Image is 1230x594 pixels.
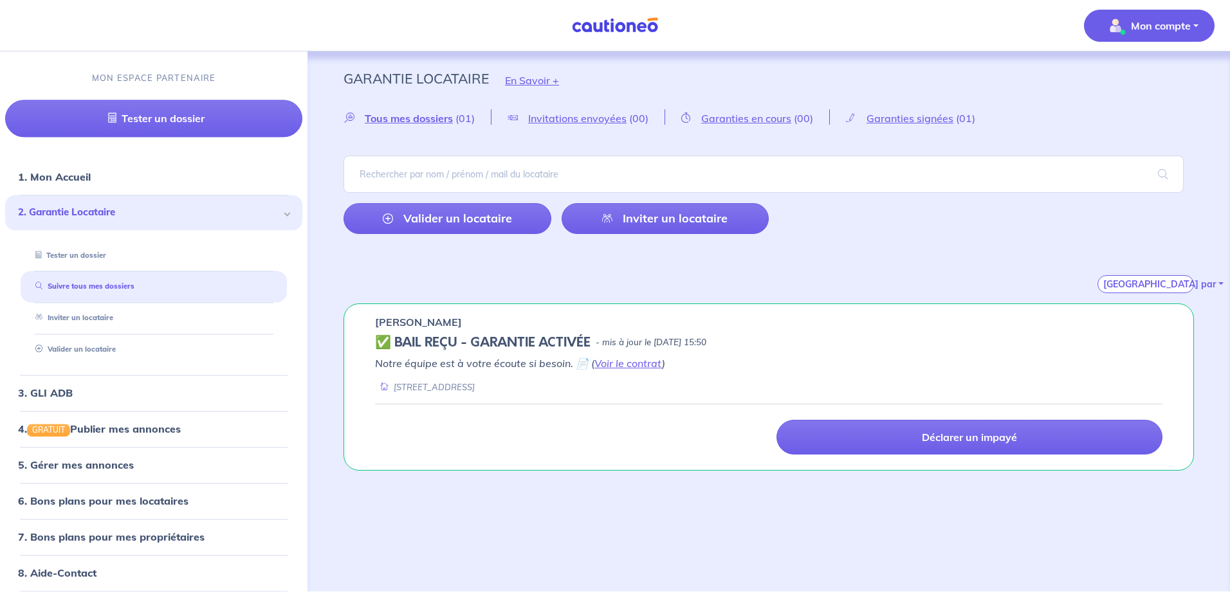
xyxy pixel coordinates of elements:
span: search [1143,156,1184,192]
a: 1. Mon Accueil [18,171,91,184]
a: Invitations envoyées(00) [491,112,665,124]
div: 2. Garantie Locataire [5,195,302,231]
a: Déclarer un impayé [776,420,1162,455]
a: 6. Bons plans pour mes locataires [18,494,188,507]
div: 8. Aide-Contact [5,560,302,586]
p: - mis à jour le [DATE] 15:50 [596,336,706,349]
span: Garanties en cours [701,112,791,125]
a: Tester un dossier [30,251,106,260]
span: (00) [629,112,648,125]
div: Tester un dossier [21,245,287,266]
span: (01) [956,112,975,125]
span: Tous mes dossiers [365,112,453,125]
a: Inviter un locataire [562,203,769,234]
a: Garanties signées(01) [830,112,991,124]
div: [STREET_ADDRESS] [375,381,475,393]
a: Valider un locataire [30,345,116,354]
span: Garanties signées [867,112,953,125]
p: Déclarer un impayé [922,431,1017,444]
a: Tous mes dossiers(01) [344,112,491,124]
a: 4.GRATUITPublier mes annonces [18,422,181,435]
a: Voir le contrat [594,357,662,370]
div: Suivre tous mes dossiers [21,276,287,298]
div: state: CONTRACT-VALIDATED, Context: IN-MANAGEMENT,IS-GL-CAUTION [375,335,1162,350]
p: Mon compte [1131,18,1191,33]
img: illu_account_valid_menu.svg [1105,15,1126,36]
span: (01) [455,112,475,125]
p: MON ESPACE PARTENAIRE [92,72,216,84]
div: 3. GLI ADB [5,380,302,406]
h5: ✅ BAIL REÇU - GARANTIE ACTIVÉE [375,335,591,350]
p: Garantie Locataire [344,67,489,90]
button: [GEOGRAPHIC_DATA] par [1097,275,1194,293]
div: 5. Gérer mes annonces [5,452,302,478]
div: Valider un locataire [21,339,287,360]
a: 7. Bons plans pour mes propriétaires [18,530,205,543]
a: 8. Aide-Contact [18,566,96,579]
div: Inviter un locataire [21,308,287,329]
button: En Savoir + [489,62,575,99]
span: 2. Garantie Locataire [18,206,280,221]
div: 7. Bons plans pour mes propriétaires [5,524,302,550]
span: (00) [794,112,813,125]
span: Invitations envoyées [528,112,627,125]
input: Rechercher par nom / prénom / mail du locataire [344,156,1184,193]
a: Valider un locataire [344,203,551,234]
a: Garanties en cours(00) [665,112,829,124]
img: Cautioneo [567,17,663,33]
button: illu_account_valid_menu.svgMon compte [1084,10,1215,42]
em: Notre équipe est à votre écoute si besoin. 📄 ( ) [375,357,665,370]
a: Tester un dossier [5,100,302,138]
div: 6. Bons plans pour mes locataires [5,488,302,514]
div: 4.GRATUITPublier mes annonces [5,416,302,442]
a: Suivre tous mes dossiers [30,282,134,291]
a: 5. Gérer mes annonces [18,458,134,471]
p: [PERSON_NAME] [375,314,462,330]
div: 1. Mon Accueil [5,165,302,190]
a: 3. GLI ADB [18,386,73,399]
a: Inviter un locataire [30,314,113,323]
